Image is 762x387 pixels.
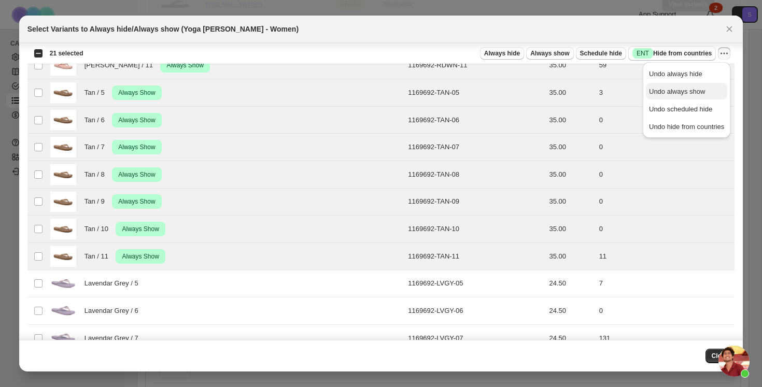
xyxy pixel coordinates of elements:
td: 35.00 [546,79,596,107]
button: Undo scheduled hide [646,101,727,117]
td: 1169692-TAN-09 [405,188,546,216]
button: Always hide [480,47,524,60]
td: 0 [596,216,735,243]
td: 0 [596,134,735,161]
td: 3 [596,79,735,107]
span: 21 selected [50,49,83,58]
span: Tan / 8 [84,169,110,180]
span: Tan / 6 [84,115,110,125]
span: Hide from countries [632,48,712,59]
td: 1169692-TAN-06 [405,106,546,134]
button: SuccessENTHide from countries [628,46,716,61]
span: Always Show [116,114,157,126]
td: 24.50 [546,324,596,352]
td: 35.00 [546,134,596,161]
td: 1169692-TAN-11 [405,242,546,270]
td: 11 [596,242,735,270]
span: Tan / 9 [84,196,110,207]
span: Undo always hide [649,70,702,78]
td: 1169692-LVGY-05 [405,270,546,297]
span: Always hide [484,49,520,58]
span: Always Show [120,250,161,263]
td: 1169692-RDWN-11 [405,52,546,79]
span: Schedule hide [580,49,622,58]
img: Untitleddesign_8.jpg [50,192,76,212]
span: Always Show [116,195,157,208]
td: 35.00 [546,242,596,270]
img: Untitleddesign_8.jpg [50,110,76,131]
span: Lavendar Grey / 5 [84,278,144,289]
span: Always Show [120,223,161,235]
button: Undo hide from countries [646,118,727,135]
td: 131 [596,324,735,352]
span: Undo hide from countries [649,123,724,131]
img: Untitleddesign_8.jpg [50,164,76,185]
button: Undo always hide [646,65,727,82]
span: Lavendar Grey / 6 [84,306,144,316]
span: Undo scheduled hide [649,105,712,113]
span: Undo always show [649,88,705,95]
a: Open chat [718,346,750,377]
td: 35.00 [546,188,596,216]
td: 1169692-TAN-08 [405,161,546,189]
span: Tan / 11 [84,251,114,262]
span: Always Show [116,87,157,99]
td: 24.50 [546,270,596,297]
td: 0 [596,106,735,134]
td: 7 [596,270,735,297]
td: 1169692-LVGY-07 [405,324,546,352]
td: 1169692-LVGY-06 [405,297,546,325]
td: 0 [596,188,735,216]
td: 59 [596,52,735,79]
td: 1169692-TAN-07 [405,134,546,161]
button: Close [705,349,735,363]
span: [PERSON_NAME] / 11 [84,60,159,70]
span: Always Show [164,59,205,71]
img: Untitleddesign_8.jpg [50,219,76,239]
td: 35.00 [546,52,596,79]
td: 0 [596,161,735,189]
img: 1169692-LVGY_2.jpg [50,300,76,321]
img: 1169692-LVGY_2.jpg [50,328,76,349]
button: Close [722,22,737,36]
img: Untitleddesign_8.jpg [50,82,76,103]
button: Always show [526,47,573,60]
img: Untitleddesign_8.jpg [50,137,76,157]
img: 1169692-LVGY_2.jpg [50,274,76,294]
span: Close [712,352,729,360]
button: More actions [718,47,730,60]
td: 35.00 [546,216,596,243]
td: 1169692-TAN-10 [405,216,546,243]
span: Always Show [116,141,157,153]
span: Tan / 7 [84,142,110,152]
span: Lavendar Grey / 7 [84,333,144,343]
td: 24.50 [546,297,596,325]
button: Undo always show [646,83,727,99]
h2: Select Variants to Always hide/Always show (Yoga [PERSON_NAME] - Women) [27,24,299,34]
td: 1169692-TAN-05 [405,79,546,107]
span: Tan / 10 [84,224,114,234]
td: 35.00 [546,106,596,134]
td: 35.00 [546,161,596,189]
img: 1169692.png [50,55,76,76]
span: Tan / 5 [84,88,110,98]
span: Always Show [116,168,157,181]
span: ENT [637,49,649,58]
img: Untitleddesign_8.jpg [50,246,76,267]
td: 0 [596,297,735,325]
button: Schedule hide [576,47,626,60]
span: Always show [530,49,569,58]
